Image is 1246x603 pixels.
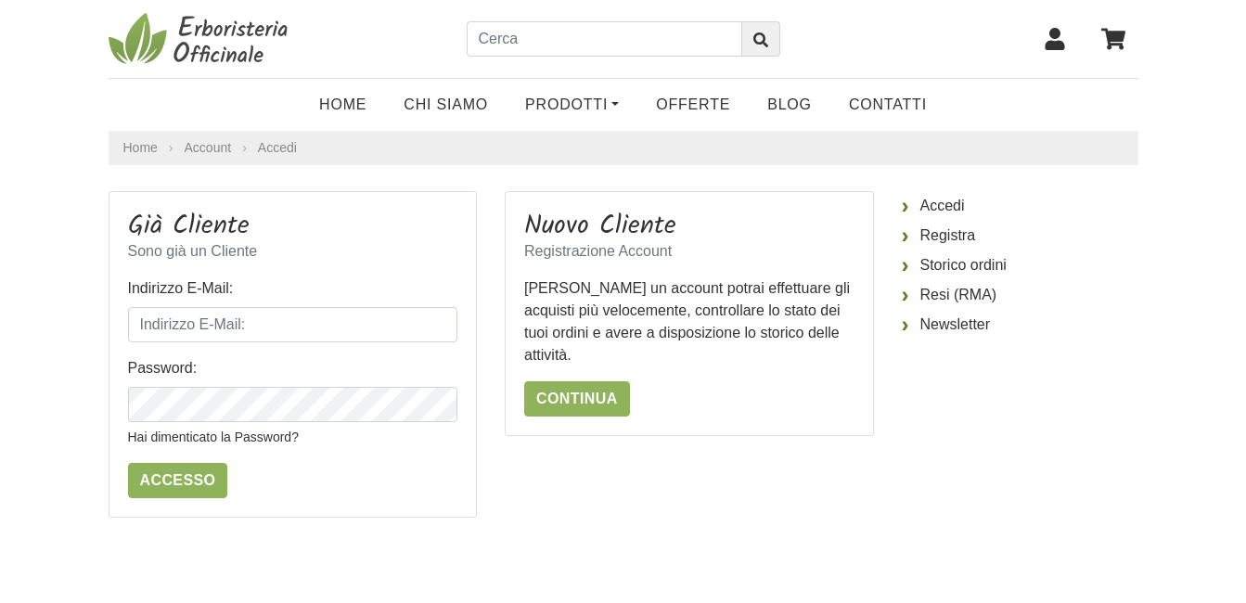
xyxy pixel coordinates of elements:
input: Indirizzo E-Mail: [128,307,458,342]
a: Continua [524,381,630,417]
input: Cerca [467,21,742,57]
h3: Già Cliente [128,211,458,242]
nav: breadcrumb [109,131,1138,165]
a: Hai dimenticato la Password? [128,430,299,444]
a: Resi (RMA) [902,280,1138,310]
label: Password: [128,357,198,379]
h3: Nuovo Cliente [524,211,854,242]
a: Home [301,86,385,123]
label: Indirizzo E-Mail: [128,277,234,300]
a: Accedi [902,191,1138,221]
a: Home [123,138,158,158]
p: Sono già un Cliente [128,240,458,263]
p: Registrazione Account [524,240,854,263]
p: [PERSON_NAME] un account potrai effettuare gli acquisti più velocemente, controllare lo stato dei... [524,277,854,366]
a: Newsletter [902,310,1138,340]
a: OFFERTE [637,86,749,123]
a: Account [185,138,232,158]
img: Erboristeria Officinale [109,11,294,67]
a: Registra [902,221,1138,250]
a: Storico ordini [902,250,1138,280]
a: Chi Siamo [385,86,507,123]
a: Blog [749,86,830,123]
input: Accesso [128,463,228,498]
a: Accedi [258,140,297,155]
a: Prodotti [507,86,637,123]
a: Contatti [830,86,945,123]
